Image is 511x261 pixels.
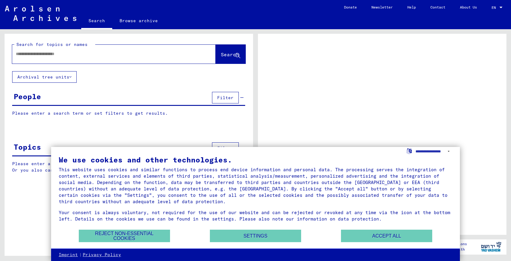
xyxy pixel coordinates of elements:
a: Browse archive [112,13,165,28]
div: We use cookies and other technologies. [59,156,452,163]
mat-label: Search for topics or names [16,42,88,47]
span: Search [221,51,239,57]
div: People [14,91,41,102]
img: Arolsen_neg.svg [5,6,76,21]
div: Your consent is always voluntary, not required for the use of our website and can be rejected or ... [59,209,452,222]
div: Topics [14,141,41,152]
button: Reject non-essential cookies [79,230,170,242]
span: Filter [217,145,234,151]
button: Settings [210,230,301,242]
button: Search [216,45,245,64]
img: yv_logo.png [480,239,502,254]
span: Filter [217,95,234,100]
button: Filter [212,142,239,154]
a: Search [81,13,112,29]
p: Please enter a search term or set filters to get results. [12,110,245,117]
button: Accept all [341,230,432,242]
button: Archival tree units [12,71,77,83]
p: Please enter a search term or set filters to get results. Or you also can browse the manually. [12,161,245,173]
a: Imprint [59,252,78,258]
a: Privacy Policy [83,252,121,258]
span: EN [492,5,498,10]
div: This website uses cookies and similar functions to process end device information and personal da... [59,166,452,205]
button: Filter [212,92,239,103]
